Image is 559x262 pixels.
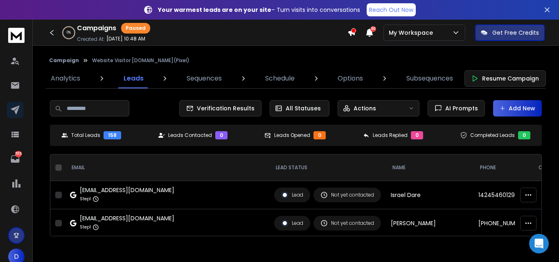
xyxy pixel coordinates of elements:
div: Lead [281,219,303,227]
div: 158 [104,131,121,139]
span: 50 [370,26,376,32]
p: All Statuses [286,104,321,112]
a: Schedule [260,69,300,88]
span: AI Prompts [442,104,478,112]
h1: Campaigns [77,23,116,33]
img: logo [8,28,25,43]
p: Step 1 [80,195,91,203]
div: Paused [121,23,150,34]
a: Subsequences [401,69,458,88]
a: Sequences [182,69,227,88]
p: Leads Contacted [168,132,212,139]
p: Analytics [51,74,80,83]
th: NAME [386,155,473,181]
p: Sequences [187,74,222,83]
td: Israel Dare [386,181,473,209]
td: 14245460129 [473,181,532,209]
div: Lead [281,191,303,199]
button: Campaign [49,57,79,64]
button: Add New [493,100,542,116]
p: Options [338,74,363,83]
button: AI Prompts [428,100,485,116]
a: Leads [119,69,149,88]
p: Schedule [265,74,295,83]
td: [PHONE_NUMBER] [473,209,532,237]
a: Options [333,69,368,88]
th: Phone [473,155,532,181]
div: Not yet contacted [320,191,374,199]
div: 0 [215,131,228,139]
td: [PERSON_NAME] [386,209,473,237]
button: Resume Campaign [464,70,546,87]
div: Not yet contacted [320,219,374,227]
div: 0 [518,131,530,139]
p: – Turn visits into conversations [158,6,360,14]
th: LEAD STATUS [269,155,386,181]
div: 0 [313,131,326,139]
p: Actions [354,104,376,112]
a: Analytics [46,69,85,88]
p: Completed Leads [470,132,515,139]
div: Open Intercom Messenger [529,234,549,253]
p: Reach Out Now [369,6,413,14]
div: [EMAIL_ADDRESS][DOMAIN_NAME] [80,186,174,194]
p: Leads Replied [373,132,408,139]
div: [EMAIL_ADDRESS][DOMAIN_NAME] [80,214,174,222]
th: EMAIL [65,155,269,181]
span: Verification Results [194,104,255,112]
p: 0 % [67,30,71,35]
p: My Workspace [389,29,436,37]
p: Step 1 [80,223,91,231]
div: 0 [411,131,423,139]
button: Get Free Credits [475,25,545,41]
strong: Your warmest leads are on your site [158,6,271,14]
p: Get Free Credits [492,29,539,37]
p: Website Visitor [DOMAIN_NAME](Pixel) [92,57,189,64]
p: [DATE] 10:48 AM [106,36,145,42]
p: Created At: [77,36,105,43]
button: Verification Results [179,100,261,116]
p: Subsequences [406,74,453,83]
p: Leads [124,74,144,83]
p: 7015 [15,151,22,157]
p: Total Leads [71,132,100,139]
a: 7015 [7,151,23,167]
a: Reach Out Now [367,3,416,16]
p: Leads Opened [274,132,310,139]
